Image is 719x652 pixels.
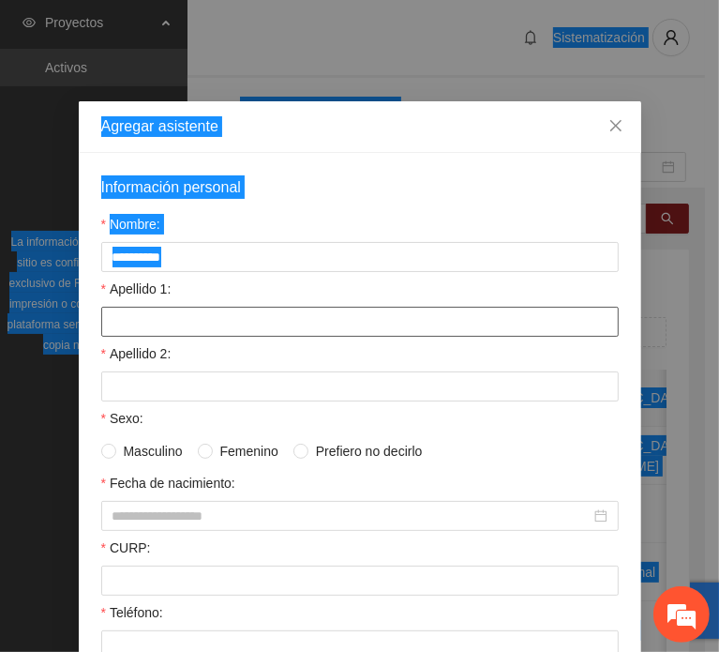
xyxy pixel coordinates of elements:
span: Masculino [116,441,190,462]
textarea: Escriba su mensaje aquí y haga clic en “Enviar” [9,445,357,510]
input: Nombre: [101,242,619,272]
div: Agregar asistente [101,116,619,137]
label: CURP: [101,538,151,558]
input: Apellido 1: [101,307,619,337]
button: Close [591,101,641,152]
div: Dejar un mensaje [97,96,315,120]
input: Fecha de nacimiento: [112,506,591,526]
span: Femenino [213,441,286,462]
input: Apellido 2: [101,371,619,402]
label: Fecha de nacimiento: [101,473,235,493]
span: Información personal [101,175,241,199]
em: Enviar [279,510,340,536]
label: Apellido 1: [101,279,172,299]
div: Minimizar ventana de chat en vivo [307,9,352,54]
span: Estamos sin conexión. Déjenos un mensaje. [36,217,331,406]
input: CURP: [101,566,619,596]
label: Sexo: [101,408,143,429]
label: Nombre: [101,214,160,235]
span: close [608,118,623,133]
span: Prefiero no decirlo [308,441,430,462]
label: Teléfono: [101,602,163,623]
label: Apellido 2: [101,343,172,364]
